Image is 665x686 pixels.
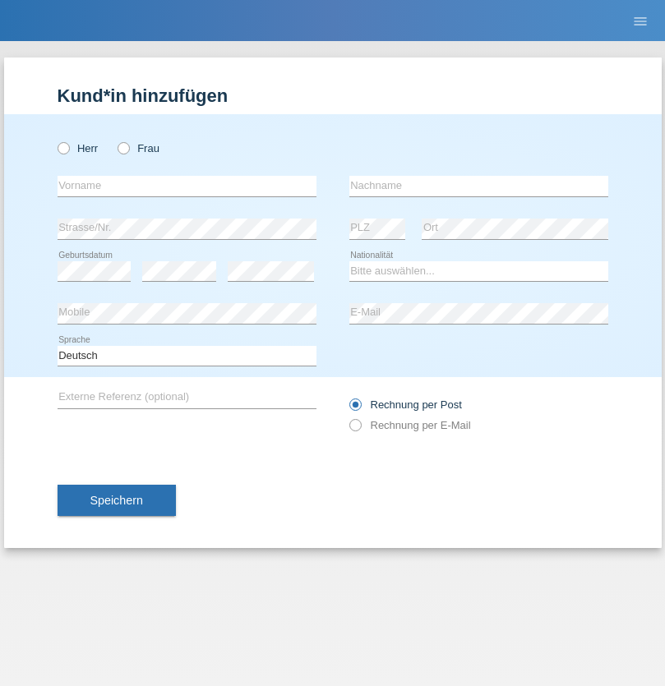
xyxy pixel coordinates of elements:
input: Rechnung per E-Mail [349,419,360,440]
label: Herr [58,142,99,154]
label: Rechnung per Post [349,398,462,411]
input: Rechnung per Post [349,398,360,419]
i: menu [632,13,649,30]
button: Speichern [58,485,176,516]
label: Rechnung per E-Mail [349,419,471,431]
input: Frau [118,142,128,153]
h1: Kund*in hinzufügen [58,85,608,106]
input: Herr [58,142,68,153]
a: menu [624,16,657,25]
span: Speichern [90,494,143,507]
label: Frau [118,142,159,154]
